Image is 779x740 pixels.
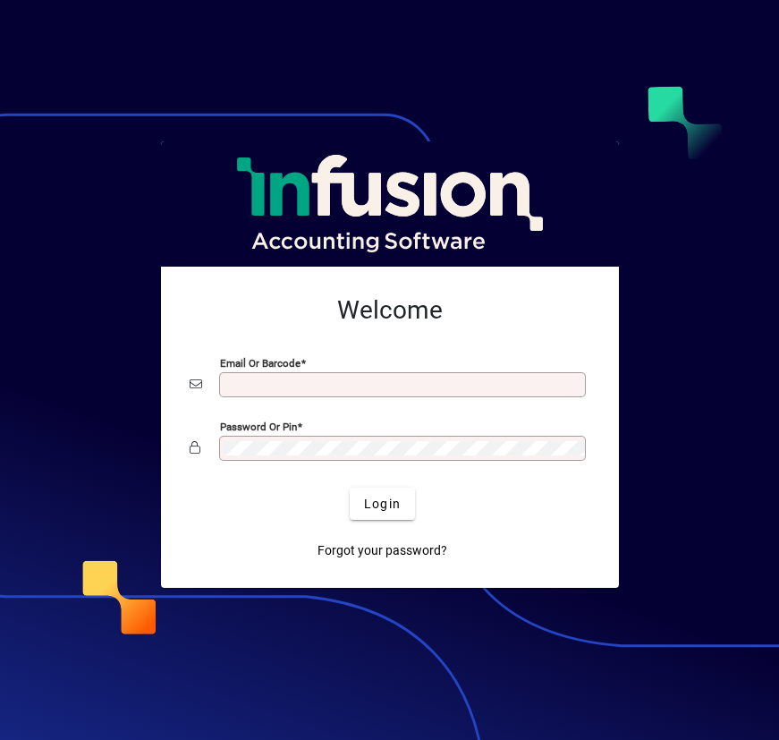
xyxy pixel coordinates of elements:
button: Login [350,488,415,520]
mat-label: Password or Pin [220,421,297,433]
h2: Welcome [190,295,590,326]
mat-label: Email or Barcode [220,357,301,370]
span: Forgot your password? [318,541,447,560]
span: Login [364,495,401,514]
a: Forgot your password? [310,534,454,566]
